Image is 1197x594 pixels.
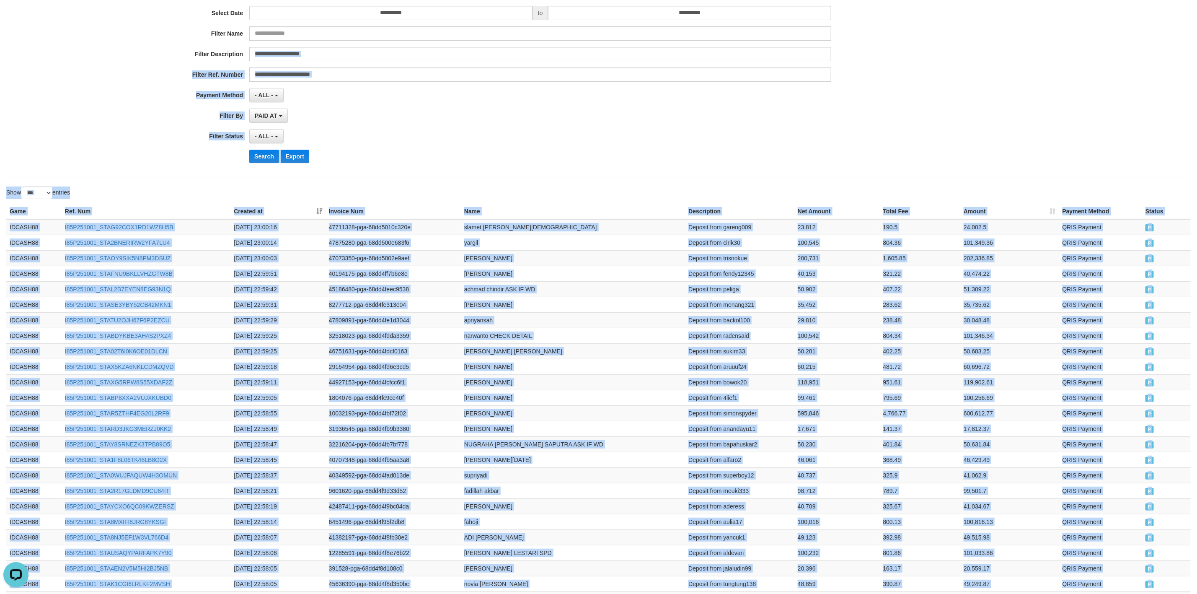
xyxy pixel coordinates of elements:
td: [DATE] 22:59:18 [230,359,325,374]
td: Deposit from radensaid [685,328,794,343]
a: I85P251001_STAG92COX1RD1WZ8H5B [65,224,173,231]
td: QRIS Payment [1059,266,1142,281]
td: 202,336.85 [960,250,1059,266]
td: [DATE] 22:58:07 [230,529,325,545]
td: 4,766.77 [880,405,961,421]
span: PAID [1145,565,1154,573]
td: 32518023-pga-68dd4fdda3359 [326,328,461,343]
td: 6451496-pga-68dd4f95f2db8 [326,514,461,529]
td: [DATE] 22:58:21 [230,483,325,498]
td: QRIS Payment [1059,576,1142,591]
td: IDCASH88 [6,390,62,405]
td: [DATE] 22:59:42 [230,281,325,297]
td: IDCASH88 [6,250,62,266]
td: [PERSON_NAME] [461,405,685,421]
td: IDCASH88 [6,436,62,452]
a: I85P251001_STAK1CGI6LRLKF2MVSH [65,581,170,587]
button: Search [249,150,279,163]
td: [DATE] 23:00:16 [230,219,325,235]
th: Status [1142,204,1191,219]
a: I85P251001_STASE3YBY52CB42MKN1 [65,301,171,308]
span: PAID [1145,302,1154,309]
td: [DATE] 22:58:05 [230,576,325,591]
a: I85P251001_STAOY9SIK5N8PM3DSUZ [65,255,171,262]
td: 100,256.69 [960,390,1059,405]
td: 800.13 [880,514,961,529]
td: IDCASH88 [6,514,62,529]
td: QRIS Payment [1059,467,1142,483]
td: [PERSON_NAME] [461,374,685,390]
td: 20,396 [794,560,880,576]
a: I85P251001_STA1F8L06TK48LB8O2X [65,457,167,463]
td: Deposit from cirik30 [685,235,794,250]
td: 100,542 [794,328,880,343]
td: 60,696.72 [960,359,1059,374]
a: I85P251001_STAYCXO6QC09KWZERSZ [65,503,174,510]
td: 40,737 [794,467,880,483]
td: [PERSON_NAME] [461,560,685,576]
td: [PERSON_NAME] [461,421,685,436]
td: 141.37 [880,421,961,436]
span: PAID [1145,395,1154,402]
td: 40194175-pga-68dd4ff7b6e8c [326,266,461,281]
td: QRIS Payment [1059,343,1142,359]
td: 407.22 [880,281,961,297]
td: Deposit from aulia17 [685,514,794,529]
td: 9601620-pga-68dd4f9d33d52 [326,483,461,498]
td: 325.9 [880,467,961,483]
td: 99,501.7 [960,483,1059,498]
td: 98,712 [794,483,880,498]
td: IDCASH88 [6,235,62,250]
td: [DATE] 22:58:37 [230,467,325,483]
td: QRIS Payment [1059,483,1142,498]
td: 1,605.85 [880,250,961,266]
td: 99,461 [794,390,880,405]
td: 325.67 [880,498,961,514]
td: QRIS Payment [1059,452,1142,467]
td: QRIS Payment [1059,250,1142,266]
td: [PERSON_NAME] [PERSON_NAME] [461,343,685,359]
a: I85P251001_STA2R17GLDMD9CU84IT [65,488,170,494]
th: Name [461,204,685,219]
td: Deposit from alfaro2 [685,452,794,467]
td: 44927153-pga-68dd4fcfcc6f1 [326,374,461,390]
span: PAID [1145,441,1154,449]
span: PAID [1145,550,1154,557]
td: 402.25 [880,343,961,359]
button: PAID AT [249,109,287,123]
td: [DATE] 23:00:03 [230,250,325,266]
span: PAID [1145,224,1154,231]
td: 50,230 [794,436,880,452]
td: 47711328-pga-68dd5010c320e [326,219,461,235]
span: PAID [1145,255,1154,262]
span: PAID [1145,503,1154,511]
span: PAID [1145,317,1154,324]
button: - ALL - [249,129,283,143]
td: QRIS Payment [1059,405,1142,421]
td: 100,545 [794,235,880,250]
td: fahoji [461,514,685,529]
td: QRIS Payment [1059,436,1142,452]
td: 29164954-pga-68dd4fd6e3cd5 [326,359,461,374]
td: [PERSON_NAME] [461,266,685,281]
td: 24,002.5 [960,219,1059,235]
span: PAID [1145,534,1154,542]
th: Total Fee [880,204,961,219]
span: to [533,6,548,20]
td: NUGRAHA [PERSON_NAME] SAPUTRA ASK IF WD [461,436,685,452]
a: I85P251001_STAXG5RPW8S55XDAF2Z [65,379,173,386]
td: 40,709 [794,498,880,514]
td: 46751631-pga-68dd4fdcf0163 [326,343,461,359]
td: 41,034.67 [960,498,1059,514]
td: Deposit from aldevan [685,545,794,560]
td: QRIS Payment [1059,297,1142,312]
select: Showentries [21,187,52,199]
td: IDCASH88 [6,452,62,467]
span: PAID [1145,364,1154,371]
td: 46,429.49 [960,452,1059,467]
td: 29,810 [794,312,880,328]
td: QRIS Payment [1059,421,1142,436]
td: [DATE] 22:59:25 [230,328,325,343]
span: PAID [1145,457,1154,464]
td: IDCASH88 [6,405,62,421]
